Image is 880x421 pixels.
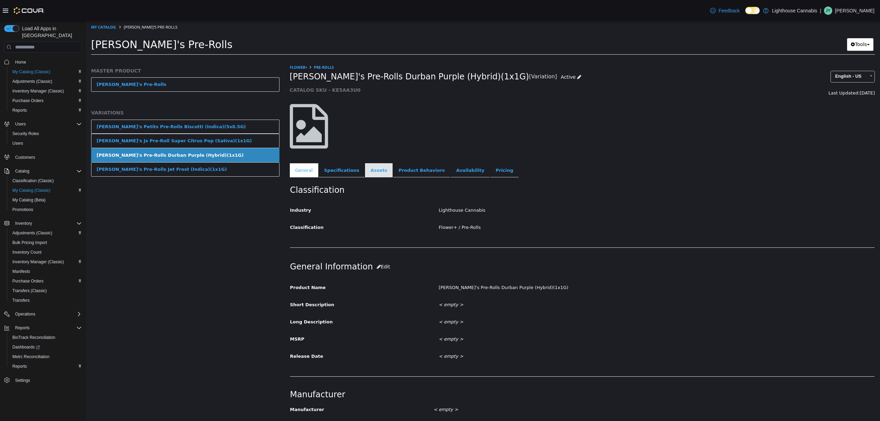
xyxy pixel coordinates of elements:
[820,7,821,15] p: |
[7,205,85,214] button: Promotions
[10,87,67,95] a: Inventory Manager (Classic)
[7,129,85,139] button: Security Roles
[10,68,82,76] span: My Catalog (Classic)
[15,221,32,226] span: Inventory
[12,269,30,274] span: Manifests
[204,298,247,303] span: Long Description
[10,362,30,370] a: Reports
[10,139,26,147] a: Users
[10,333,82,342] span: BioTrack Reconciliation
[7,238,85,247] button: Bulk Pricing Import
[12,207,33,212] span: Promotions
[10,248,44,256] a: Inventory Count
[4,54,82,403] nav: Complex example
[7,139,85,148] button: Users
[12,188,51,193] span: My Catalog (Classic)
[10,77,55,86] a: Adjustments (Classic)
[7,86,85,96] button: Inventory Manager (Classic)
[10,353,82,361] span: Metrc Reconciliation
[10,229,82,237] span: Adjustments (Classic)
[12,178,54,184] span: Classification (Classic)
[204,44,221,49] a: Flower+
[348,295,794,307] div: < empty >
[287,240,308,252] button: Edit
[10,277,46,285] a: Purchase Orders
[1,375,85,385] button: Settings
[1,57,85,67] button: Home
[12,131,39,136] span: Security Roles
[348,278,794,290] div: < empty >
[7,296,85,305] button: Transfers
[11,145,141,152] div: [PERSON_NAME]'s Pre-Rolls Jet Frost (Indica)(1x1G)
[15,311,35,317] span: Operations
[10,267,33,276] a: Manifests
[7,267,85,276] button: Manifests
[5,3,30,9] a: My Catalog
[204,51,443,61] span: [PERSON_NAME]'s Pre-Rolls Durban Purple (Hybrid)(1x1G)
[10,296,82,304] span: Transfers
[204,187,225,192] span: Industry
[11,102,160,109] div: [PERSON_NAME]'s Petits Pre-Rolls Biscotti (Indica)(5x0.5G)
[12,141,23,146] span: Users
[12,58,29,66] a: Home
[204,386,238,391] span: Manufacturer
[12,69,51,75] span: My Catalog (Classic)
[204,264,240,269] span: Product Name
[7,333,85,342] button: BioTrack Reconciliation
[10,353,52,361] a: Metrc Reconciliation
[12,310,82,318] span: Operations
[10,139,82,147] span: Users
[348,312,794,324] div: < empty >
[5,18,146,30] span: [PERSON_NAME]'s Pre-Rolls
[10,186,53,195] a: My Catalog (Classic)
[10,97,46,105] a: Purchase Orders
[12,240,47,245] span: Bulk Pricing Import
[12,364,27,369] span: Reports
[707,4,742,18] a: Feedback
[1,166,85,176] button: Catalog
[204,204,238,209] span: Classification
[10,258,82,266] span: Inventory Manager (Classic)
[1,219,85,228] button: Inventory
[7,352,85,362] button: Metrc Reconciliation
[348,383,744,395] div: < empty >
[7,276,85,286] button: Purchase Orders
[772,7,817,15] p: Lighthouse Cannabis
[12,120,82,128] span: Users
[745,7,760,14] input: Dark Mode
[12,354,49,359] span: Metrc Reconciliation
[7,67,85,77] button: My Catalog (Classic)
[38,3,91,9] span: [PERSON_NAME]'s Pre-Rolls
[443,53,471,59] small: [Variation]
[1,119,85,129] button: Users
[7,195,85,205] button: My Catalog (Beta)
[10,77,82,86] span: Adjustments (Classic)
[10,130,42,138] a: Security Roles
[11,117,166,123] div: [PERSON_NAME]'s Js Pre-Roll Super Citrus Pop (Sativa)(1x1G)
[204,66,640,72] h5: CATALOG SKU - KE5AA3U0
[204,315,219,321] span: MSRP
[279,142,307,157] a: Assets
[10,130,82,138] span: Security Roles
[10,258,67,266] a: Inventory Manager (Classic)
[10,68,53,76] a: My Catalog (Classic)
[228,44,248,49] a: Pre-Rolls
[10,333,58,342] a: BioTrack Reconciliation
[718,7,739,14] span: Feedback
[12,298,30,303] span: Transfers
[348,261,794,273] div: [PERSON_NAME]'s Pre-Rolls Durban Purple (Hybrid)(1x1G)
[10,106,82,114] span: Reports
[10,106,30,114] a: Reports
[12,153,38,162] a: Customers
[10,296,32,304] a: Transfers
[10,362,82,370] span: Reports
[10,97,82,105] span: Purchase Orders
[10,206,82,214] span: Promotions
[7,106,85,115] button: Reports
[12,98,44,103] span: Purchase Orders
[745,50,780,61] span: English - US
[12,197,46,203] span: My Catalog (Beta)
[365,142,404,157] a: Availability
[7,186,85,195] button: My Catalog (Classic)
[12,324,82,332] span: Reports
